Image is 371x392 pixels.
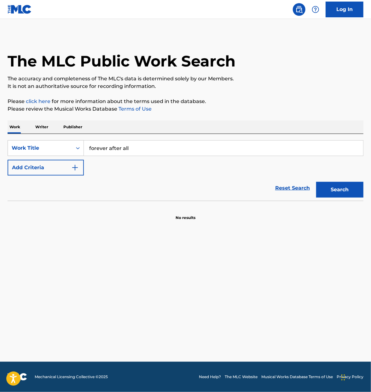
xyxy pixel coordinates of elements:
div: Drag [341,368,345,387]
iframe: Chat Widget [339,362,371,392]
div: Work Title [12,144,68,152]
a: Privacy Policy [337,374,363,380]
div: Help [309,3,322,16]
p: Please review the Musical Works Database [8,105,363,113]
button: Search [316,182,363,198]
a: Musical Works Database Terms of Use [261,374,333,380]
form: Search Form [8,140,363,201]
button: Add Criteria [8,160,84,176]
a: Need Help? [199,374,221,380]
p: Publisher [61,120,84,134]
a: click here [26,98,50,104]
p: Writer [33,120,50,134]
img: search [295,6,303,13]
a: Reset Search [272,181,313,195]
img: MLC Logo [8,5,32,14]
img: help [312,6,319,13]
h1: The MLC Public Work Search [8,52,235,71]
p: No results [176,207,195,221]
a: The MLC Website [225,374,258,380]
a: Public Search [293,3,305,16]
img: logo [8,373,27,381]
span: Mechanical Licensing Collective © 2025 [35,374,108,380]
img: 9d2ae6d4665cec9f34b9.svg [71,164,79,171]
p: It is not an authoritative source for recording information. [8,83,363,90]
p: The accuracy and completeness of The MLC's data is determined solely by our Members. [8,75,363,83]
p: Work [8,120,22,134]
a: Log In [326,2,363,17]
p: Please for more information about the terms used in the database. [8,98,363,105]
a: Terms of Use [117,106,152,112]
